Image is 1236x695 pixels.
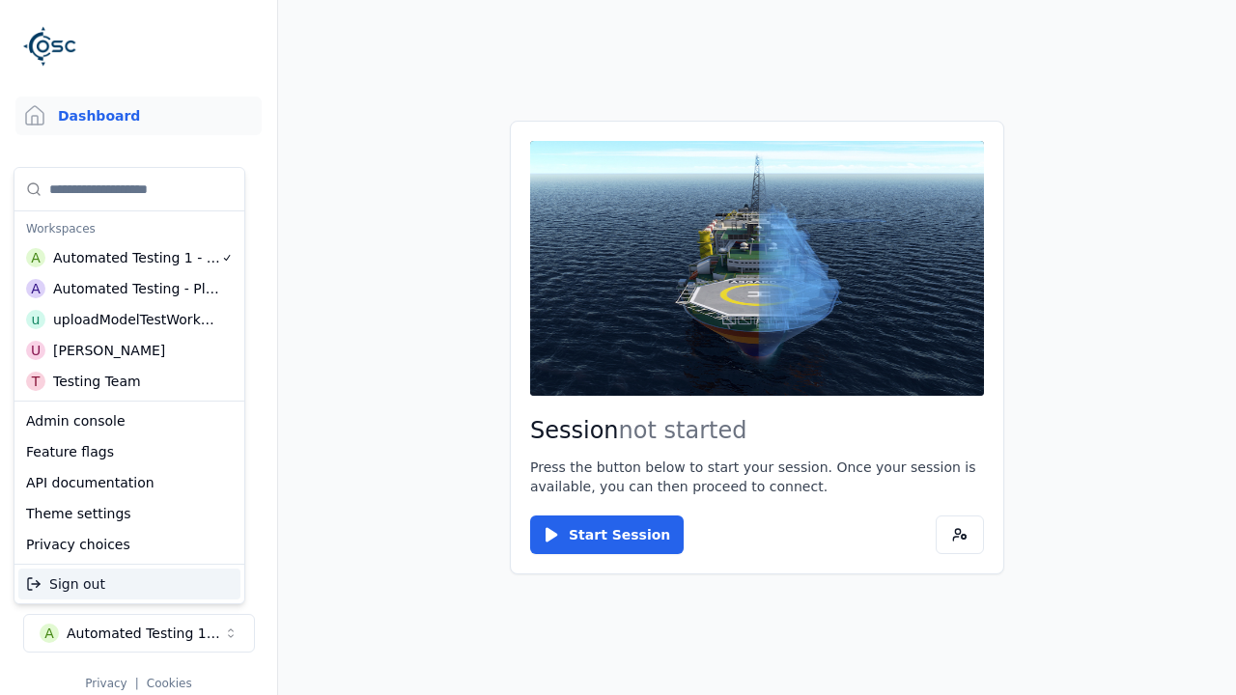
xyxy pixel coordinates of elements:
div: U [26,341,45,360]
div: Automated Testing - Playwright [53,279,220,298]
div: Workspaces [18,215,240,242]
div: A [26,248,45,267]
div: uploadModelTestWorkspace [53,310,219,329]
div: Sign out [18,569,240,599]
div: A [26,279,45,298]
div: API documentation [18,467,240,498]
div: Feature flags [18,436,240,467]
div: [PERSON_NAME] [53,341,165,360]
div: Privacy choices [18,529,240,560]
div: Suggestions [14,168,244,401]
div: Suggestions [14,565,244,603]
div: Admin console [18,405,240,436]
div: Testing Team [53,372,141,391]
div: Automated Testing 1 - Playwright [53,248,221,267]
div: Theme settings [18,498,240,529]
div: Suggestions [14,402,244,564]
div: T [26,372,45,391]
div: u [26,310,45,329]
